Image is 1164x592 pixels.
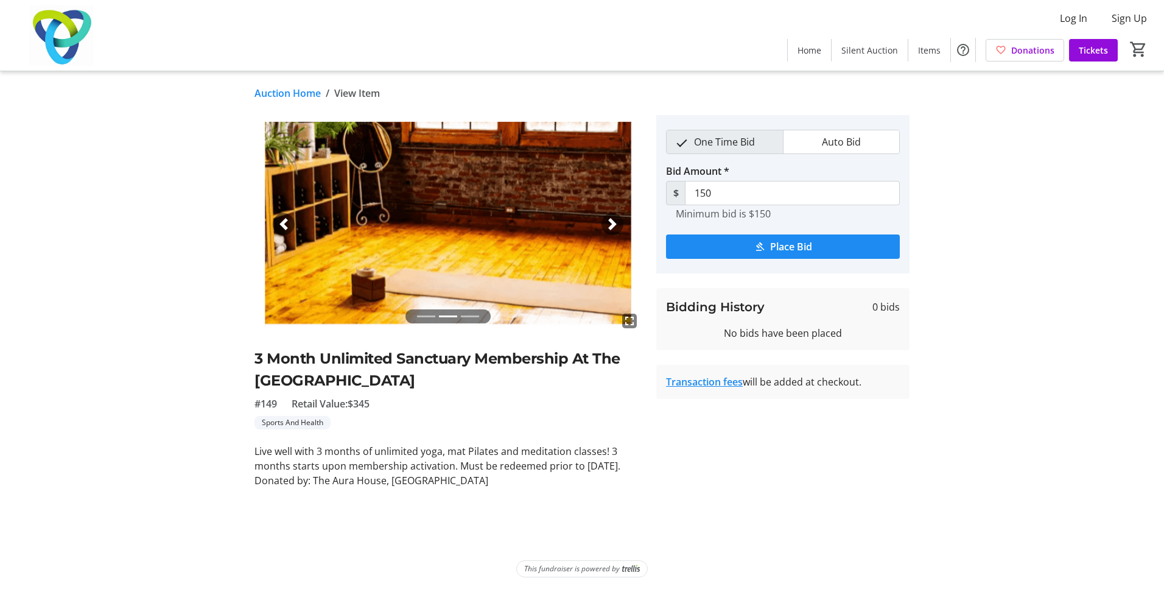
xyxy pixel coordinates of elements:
[666,375,900,389] div: will be added at checkout.
[666,234,900,259] button: Place Bid
[770,239,812,254] span: Place Bid
[1127,38,1149,60] button: Cart
[666,298,765,316] h3: Bidding History
[832,39,908,62] a: Silent Auction
[666,181,685,205] span: $
[788,39,831,62] a: Home
[676,208,771,220] tr-hint: Minimum bid is $150
[254,348,642,392] h2: 3 Month Unlimited Sanctuary Membership At The [GEOGRAPHIC_DATA]
[1060,11,1087,26] span: Log In
[254,86,321,100] a: Auction Home
[687,130,762,153] span: One Time Bid
[254,444,642,473] p: Live well with 3 months of unlimited yoga, mat Pilates and meditation classes! 3 months starts up...
[622,314,637,328] mat-icon: fullscreen
[1011,44,1054,57] span: Donations
[1112,11,1147,26] span: Sign Up
[815,130,868,153] span: Auto Bid
[666,164,729,178] label: Bid Amount *
[918,44,941,57] span: Items
[666,375,743,389] a: Transaction fees
[7,5,116,66] img: Trillium Health Partners Foundation's Logo
[334,86,380,100] span: View Item
[622,565,640,573] img: Trellis Logo
[908,39,950,62] a: Items
[951,38,975,62] button: Help
[666,326,900,340] div: No bids have been placed
[841,44,898,57] span: Silent Auction
[254,473,642,488] p: Donated by: The Aura House, [GEOGRAPHIC_DATA]
[292,396,370,411] span: Retail Value: $345
[1079,44,1108,57] span: Tickets
[986,39,1064,62] a: Donations
[1102,9,1157,28] button: Sign Up
[1050,9,1097,28] button: Log In
[254,396,277,411] span: #149
[524,563,620,574] span: This fundraiser is powered by
[872,300,900,314] span: 0 bids
[798,44,821,57] span: Home
[254,115,642,333] img: Image
[326,86,329,100] span: /
[254,416,331,429] tr-label-badge: Sports And Health
[1069,39,1118,62] a: Tickets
